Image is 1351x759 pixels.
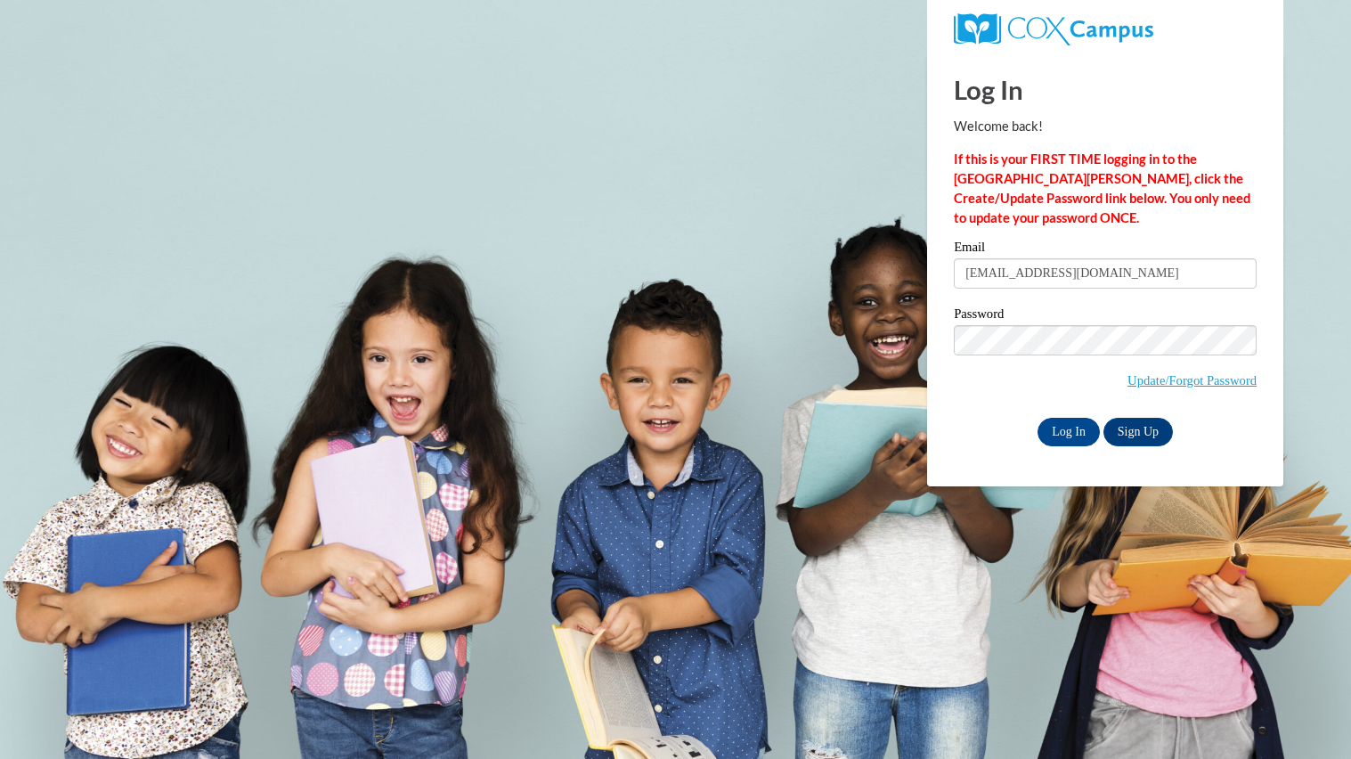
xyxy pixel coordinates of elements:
[954,117,1257,136] p: Welcome back!
[954,151,1250,225] strong: If this is your FIRST TIME logging in to the [GEOGRAPHIC_DATA][PERSON_NAME], click the Create/Upd...
[954,71,1257,108] h1: Log In
[954,307,1257,325] label: Password
[954,13,1153,45] img: COX Campus
[1127,373,1257,388] a: Update/Forgot Password
[1103,418,1173,446] a: Sign Up
[1038,418,1100,446] input: Log In
[954,13,1257,45] a: COX Campus
[954,241,1257,258] label: Email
